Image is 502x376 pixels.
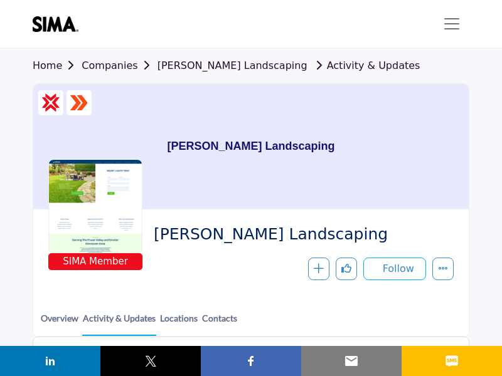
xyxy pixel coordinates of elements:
[243,353,259,368] img: facebook sharing button
[82,311,156,336] a: Activity & Updates
[70,93,88,112] img: ASM Certified
[363,258,426,280] button: Follow
[41,93,60,112] img: CSP Certified
[40,311,79,335] a: Overview
[311,60,420,71] a: Activity & Updates
[434,11,469,36] button: Toggle navigation
[344,353,359,368] img: email sharing button
[33,60,82,71] a: Home
[33,16,85,32] img: site Logo
[43,353,58,368] img: linkedin sharing button
[51,254,140,269] span: SIMA Member
[336,258,357,280] button: Like
[82,60,157,71] a: Companies
[444,353,459,368] img: sms sharing button
[201,311,238,335] a: Contacts
[143,353,158,368] img: twitter sharing button
[432,258,454,280] button: More details
[167,84,334,209] h1: [PERSON_NAME] Landscaping
[154,224,444,245] span: Ortega Landscaping
[158,60,307,71] a: [PERSON_NAME] Landscaping
[159,311,198,335] a: Locations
